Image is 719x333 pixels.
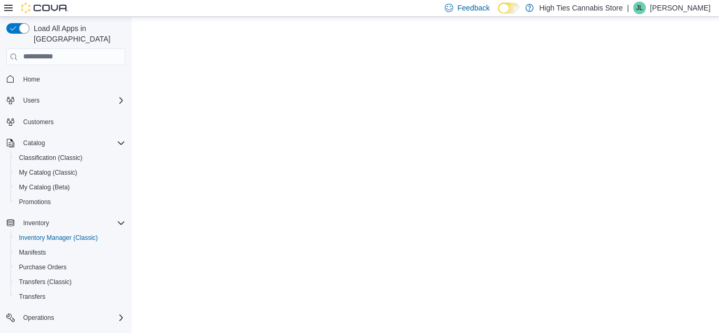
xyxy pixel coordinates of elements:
[15,261,125,274] span: Purchase Orders
[15,181,125,194] span: My Catalog (Beta)
[19,183,70,191] span: My Catalog (Beta)
[15,246,125,259] span: Manifests
[19,311,58,324] button: Operations
[19,311,125,324] span: Operations
[2,114,129,129] button: Customers
[15,276,76,288] a: Transfers (Classic)
[2,93,129,108] button: Users
[15,196,55,208] a: Promotions
[2,216,129,230] button: Inventory
[15,290,49,303] a: Transfers
[19,278,72,286] span: Transfers (Classic)
[19,73,125,86] span: Home
[29,23,125,44] span: Load All Apps in [GEOGRAPHIC_DATA]
[15,152,87,164] a: Classification (Classic)
[19,94,125,107] span: Users
[19,154,83,162] span: Classification (Classic)
[636,2,643,14] span: JL
[15,246,50,259] a: Manifests
[23,96,39,105] span: Users
[2,72,129,87] button: Home
[23,75,40,84] span: Home
[11,195,129,209] button: Promotions
[15,166,82,179] a: My Catalog (Classic)
[539,2,623,14] p: High Ties Cannabis Store
[11,245,129,260] button: Manifests
[23,118,54,126] span: Customers
[11,180,129,195] button: My Catalog (Beta)
[15,231,125,244] span: Inventory Manager (Classic)
[19,94,44,107] button: Users
[19,137,125,149] span: Catalog
[23,314,54,322] span: Operations
[21,3,68,13] img: Cova
[19,73,44,86] a: Home
[498,3,520,14] input: Dark Mode
[15,181,74,194] a: My Catalog (Beta)
[19,263,67,271] span: Purchase Orders
[19,116,58,128] a: Customers
[15,290,125,303] span: Transfers
[19,292,45,301] span: Transfers
[19,137,49,149] button: Catalog
[23,219,49,227] span: Inventory
[15,196,125,208] span: Promotions
[15,166,125,179] span: My Catalog (Classic)
[457,3,490,13] span: Feedback
[11,260,129,275] button: Purchase Orders
[633,2,646,14] div: John Levac
[11,150,129,165] button: Classification (Classic)
[23,139,45,147] span: Catalog
[15,261,71,274] a: Purchase Orders
[650,2,711,14] p: [PERSON_NAME]
[2,310,129,325] button: Operations
[19,217,53,229] button: Inventory
[15,276,125,288] span: Transfers (Classic)
[19,115,125,128] span: Customers
[11,275,129,289] button: Transfers (Classic)
[627,2,629,14] p: |
[19,234,98,242] span: Inventory Manager (Classic)
[11,165,129,180] button: My Catalog (Classic)
[19,168,77,177] span: My Catalog (Classic)
[11,289,129,304] button: Transfers
[15,152,125,164] span: Classification (Classic)
[11,230,129,245] button: Inventory Manager (Classic)
[19,198,51,206] span: Promotions
[15,231,102,244] a: Inventory Manager (Classic)
[2,136,129,150] button: Catalog
[19,248,46,257] span: Manifests
[19,217,125,229] span: Inventory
